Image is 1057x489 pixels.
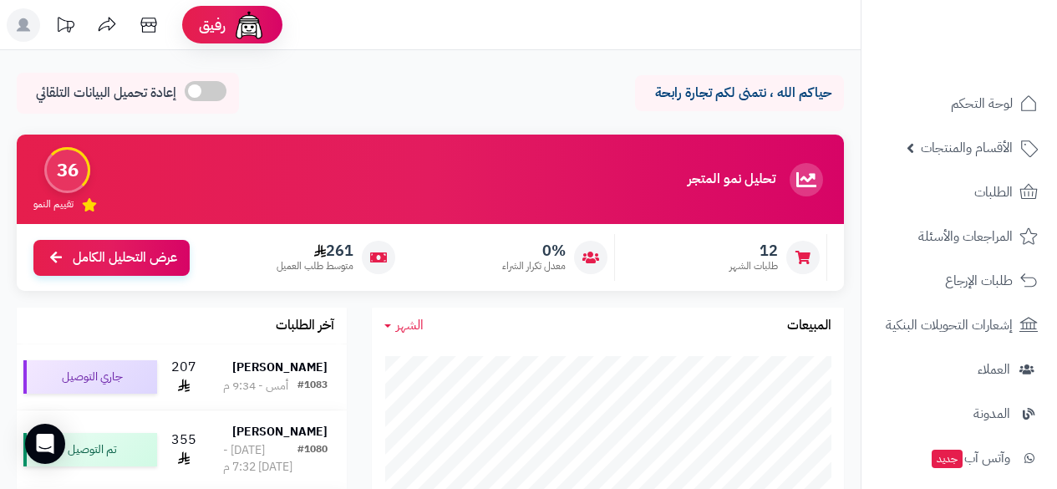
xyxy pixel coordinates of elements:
[872,84,1047,124] a: لوحة التحكم
[33,240,190,276] a: عرض التحليل الكامل
[33,197,74,211] span: تقييم النمو
[945,269,1013,293] span: طلبات الإرجاع
[973,402,1010,425] span: المدونة
[297,442,328,476] div: #1080
[199,15,226,35] span: رفيق
[918,225,1013,248] span: المراجعات والأسئلة
[502,259,566,273] span: معدل تكرار الشراء
[886,313,1013,337] span: إشعارات التحويلات البنكية
[23,433,157,466] div: تم التوصيل
[951,92,1013,115] span: لوحة التحكم
[930,446,1010,470] span: وآتس آب
[648,84,831,103] p: حياكم الله ، نتمنى لكم تجارة رابحة
[688,172,775,187] h3: تحليل نمو المتجر
[223,378,288,395] div: أمس - 9:34 م
[25,424,65,464] div: Open Intercom Messenger
[164,344,204,410] td: 207
[872,216,1047,257] a: المراجعات والأسئلة
[872,305,1047,345] a: إشعارات التحويلات البنكية
[223,442,297,476] div: [DATE] - [DATE] 7:32 م
[232,8,266,42] img: ai-face.png
[384,316,424,335] a: الشهر
[164,410,204,489] td: 355
[872,172,1047,212] a: الطلبات
[872,349,1047,390] a: العملاء
[974,181,1013,204] span: الطلبات
[872,438,1047,478] a: وآتس آبجديد
[943,45,1041,80] img: logo-2.png
[44,8,86,46] a: تحديثات المنصة
[73,248,177,267] span: عرض التحليل الكامل
[872,261,1047,301] a: طلبات الإرجاع
[932,450,963,468] span: جديد
[729,259,778,273] span: طلبات الشهر
[978,358,1010,381] span: العملاء
[276,318,334,334] h3: آخر الطلبات
[921,136,1013,160] span: الأقسام والمنتجات
[232,423,328,441] strong: [PERSON_NAME]
[787,318,831,334] h3: المبيعات
[36,84,176,103] span: إعادة تحميل البيانات التلقائي
[23,360,157,394] div: جاري التوصيل
[277,259,353,273] span: متوسط طلب العميل
[872,394,1047,434] a: المدونة
[232,359,328,376] strong: [PERSON_NAME]
[502,242,566,260] span: 0%
[729,242,778,260] span: 12
[277,242,353,260] span: 261
[297,378,328,395] div: #1083
[396,315,424,335] span: الشهر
